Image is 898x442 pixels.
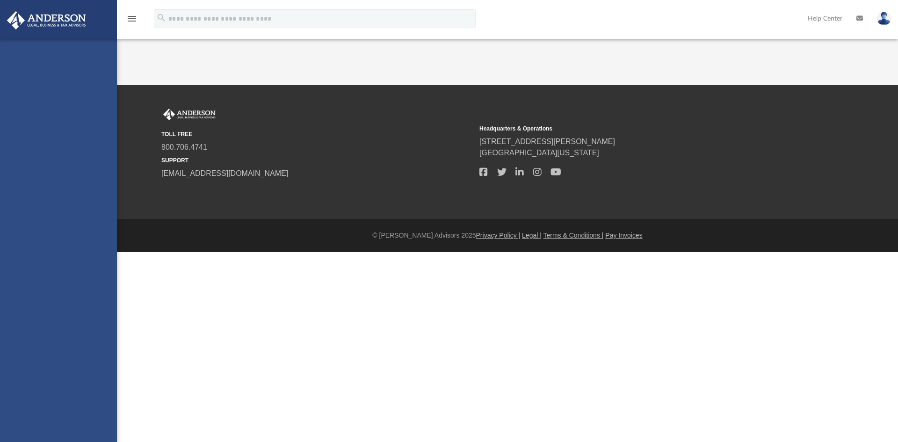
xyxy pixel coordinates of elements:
a: Pay Invoices [605,232,642,239]
a: menu [126,18,138,24]
small: SUPPORT [161,156,473,165]
img: User Pic [877,12,891,25]
a: Privacy Policy | [476,232,521,239]
div: © [PERSON_NAME] Advisors 2025 [117,231,898,240]
i: search [156,13,167,23]
a: Terms & Conditions | [543,232,604,239]
img: Anderson Advisors Platinum Portal [4,11,89,29]
img: Anderson Advisors Platinum Portal [161,109,217,121]
a: [GEOGRAPHIC_DATA][US_STATE] [479,149,599,157]
a: [STREET_ADDRESS][PERSON_NAME] [479,138,615,145]
small: Headquarters & Operations [479,124,791,133]
a: 800.706.4741 [161,143,207,151]
a: [EMAIL_ADDRESS][DOMAIN_NAME] [161,169,288,177]
i: menu [126,13,138,24]
a: Legal | [522,232,542,239]
small: TOLL FREE [161,130,473,138]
